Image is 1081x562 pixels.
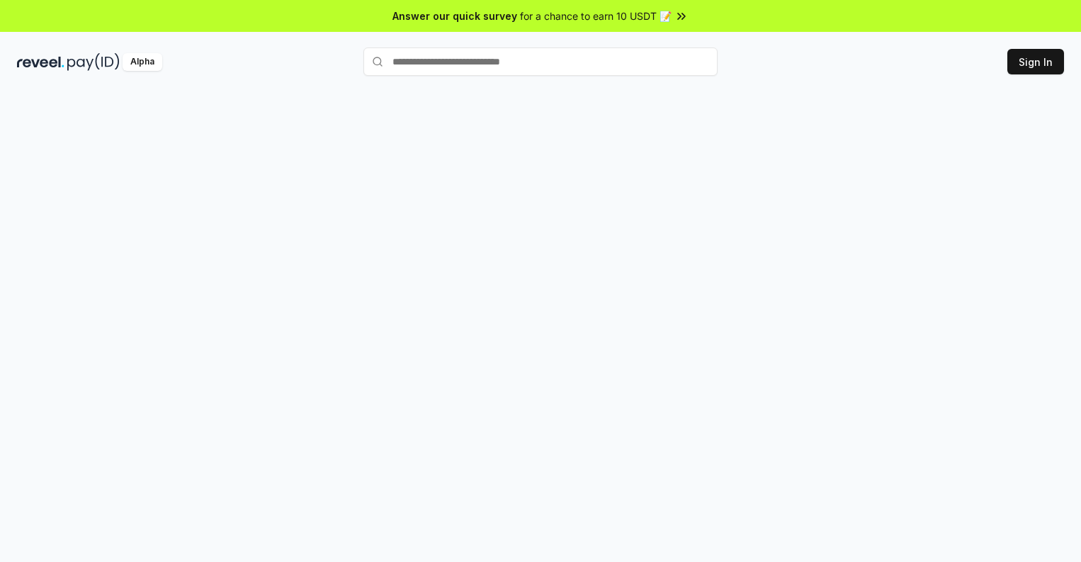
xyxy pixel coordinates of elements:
[123,53,162,71] div: Alpha
[67,53,120,71] img: pay_id
[17,53,64,71] img: reveel_dark
[392,9,517,23] span: Answer our quick survey
[520,9,672,23] span: for a chance to earn 10 USDT 📝
[1007,49,1064,74] button: Sign In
